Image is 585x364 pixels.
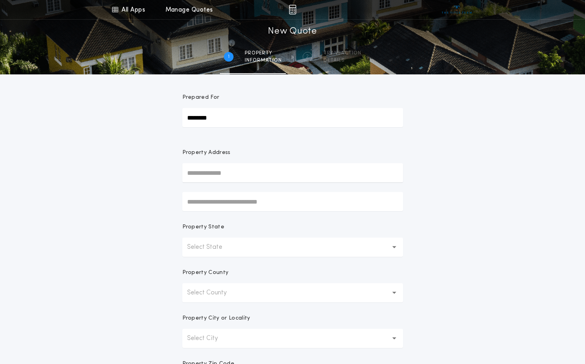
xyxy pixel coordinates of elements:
button: Select County [182,283,403,302]
span: Property [245,50,282,56]
h2: 1 [228,54,230,60]
p: Property County [182,269,229,277]
p: Select State [187,242,235,252]
span: information [245,57,282,64]
p: Select City [187,334,231,343]
img: vs-icon [442,6,472,14]
p: Select County [187,288,240,298]
input: Prepared For [182,108,403,127]
button: Select City [182,329,403,348]
button: Select State [182,238,403,257]
span: Transaction [323,50,361,56]
p: Prepared For [182,94,220,102]
p: Property City or Locality [182,314,250,322]
p: Property State [182,223,224,231]
h2: 2 [306,54,309,60]
span: details [323,57,361,64]
h1: New Quote [268,25,317,38]
img: img [289,5,296,14]
p: Property Address [182,149,403,157]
